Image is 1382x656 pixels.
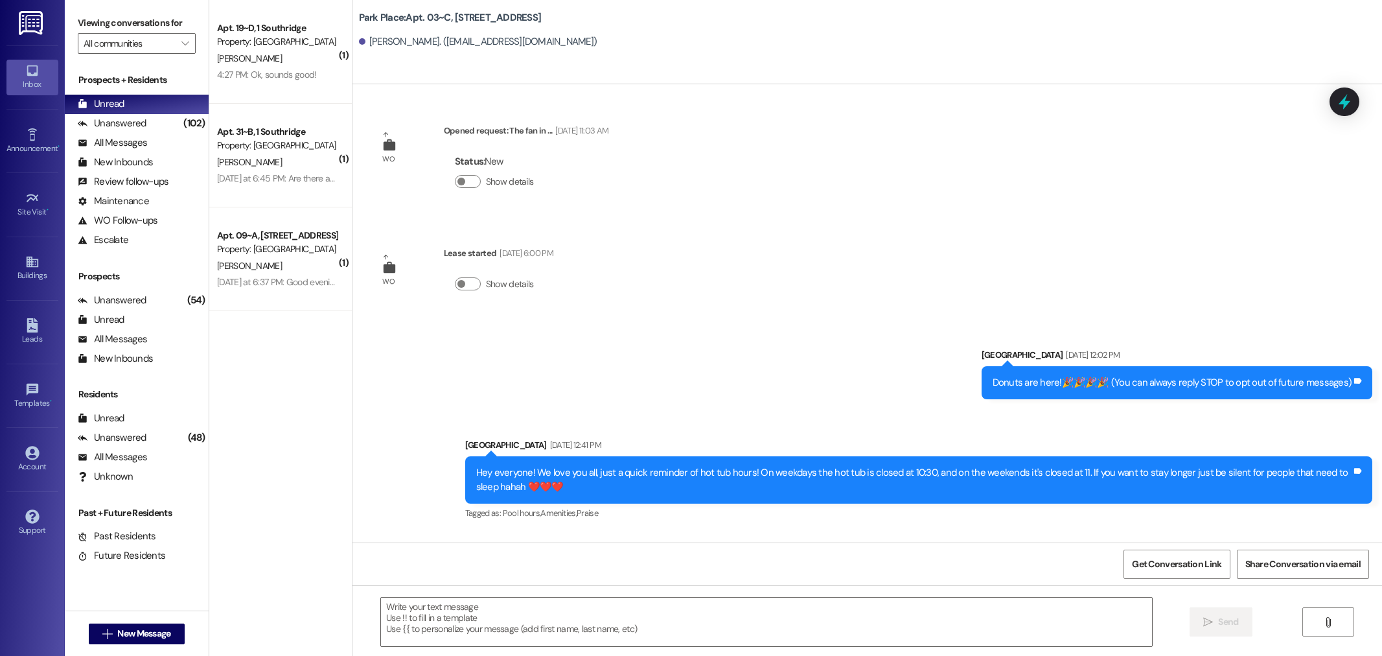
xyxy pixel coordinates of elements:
[217,69,317,80] div: 4:27 PM: Ok, sounds good!
[78,136,147,150] div: All Messages
[217,242,337,256] div: Property: [GEOGRAPHIC_DATA]
[78,333,147,346] div: All Messages
[50,397,52,406] span: •
[1245,557,1361,571] span: Share Conversation via email
[496,246,553,260] div: [DATE] 6:00 PM
[78,233,128,247] div: Escalate
[382,275,395,288] div: WO
[6,314,58,349] a: Leads
[476,466,1352,494] div: Hey everyone! We love you all, just a quick reminder of hot tub hours! On weekdays the hot tub is...
[78,117,146,130] div: Unanswered
[65,506,209,520] div: Past + Future Residents
[6,60,58,95] a: Inbox
[217,139,337,152] div: Property: [GEOGRAPHIC_DATA]
[1203,617,1213,627] i: 
[455,155,484,168] b: Status
[217,53,282,64] span: [PERSON_NAME]
[359,11,542,25] b: Park Place: Apt. 03~C, [STREET_ADDRESS]
[47,205,49,215] span: •
[19,11,45,35] img: ResiDesk Logo
[78,194,149,208] div: Maintenance
[982,348,1373,366] div: [GEOGRAPHIC_DATA]
[65,73,209,87] div: Prospects + Residents
[6,506,58,541] a: Support
[217,35,337,49] div: Property: [GEOGRAPHIC_DATA]
[78,530,156,543] div: Past Residents
[465,438,1372,456] div: [GEOGRAPHIC_DATA]
[78,313,124,327] div: Unread
[78,13,196,33] label: Viewing conversations for
[1190,607,1252,637] button: Send
[217,125,337,139] div: Apt. 31~B, 1 Southridge
[540,508,577,519] span: Amenities ,
[6,442,58,477] a: Account
[547,438,601,452] div: [DATE] 12:41 PM
[6,187,58,222] a: Site Visit •
[117,627,170,640] span: New Message
[89,624,185,644] button: New Message
[78,352,153,366] div: New Inbounds
[1237,550,1369,579] button: Share Conversation via email
[6,251,58,286] a: Buildings
[78,470,133,484] div: Unknown
[486,175,534,189] label: Show details
[185,428,209,448] div: (48)
[217,156,282,168] span: [PERSON_NAME]
[993,376,1352,390] div: Donuts are here!🎉🎉🎉🎉 (You can always reply STOP to opt out of future messages)
[217,229,337,242] div: Apt. 09~A, [STREET_ADDRESS]
[1123,550,1230,579] button: Get Conversation Link
[84,33,175,54] input: All communities
[184,290,209,310] div: (54)
[1323,617,1333,627] i: 
[455,152,539,172] div: : New
[78,451,147,464] div: All Messages
[486,277,534,291] label: Show details
[217,21,337,35] div: Apt. 19~D, 1 Southridge
[78,175,168,189] div: Review follow-ups
[65,388,209,401] div: Residents
[78,156,153,169] div: New Inbounds
[78,431,146,445] div: Unanswered
[503,508,541,519] span: Pool hours ,
[577,508,598,519] span: Praise
[217,260,282,272] span: [PERSON_NAME]
[217,172,869,184] div: [DATE] at 6:45 PM: Are there any nice couches that you are getting rid of? I moved out but I'd be...
[1063,348,1120,362] div: [DATE] 12:02 PM
[180,113,208,134] div: (102)
[1132,557,1221,571] span: Get Conversation Link
[382,152,395,166] div: WO
[1218,615,1238,629] span: Send
[78,214,157,228] div: WO Follow-ups
[78,412,124,425] div: Unread
[58,142,60,151] span: •
[444,246,553,264] div: Lease started
[78,549,165,563] div: Future Residents
[102,629,112,639] i: 
[359,35,597,49] div: [PERSON_NAME]. ([EMAIL_ADDRESS][DOMAIN_NAME])
[65,270,209,283] div: Prospects
[78,294,146,307] div: Unanswered
[552,124,608,137] div: [DATE] 11:03 AM
[444,124,609,142] div: Opened request: The fan in ...
[6,379,58,414] a: Templates •
[465,504,1372,522] div: Tagged as:
[181,38,189,49] i: 
[78,97,124,111] div: Unread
